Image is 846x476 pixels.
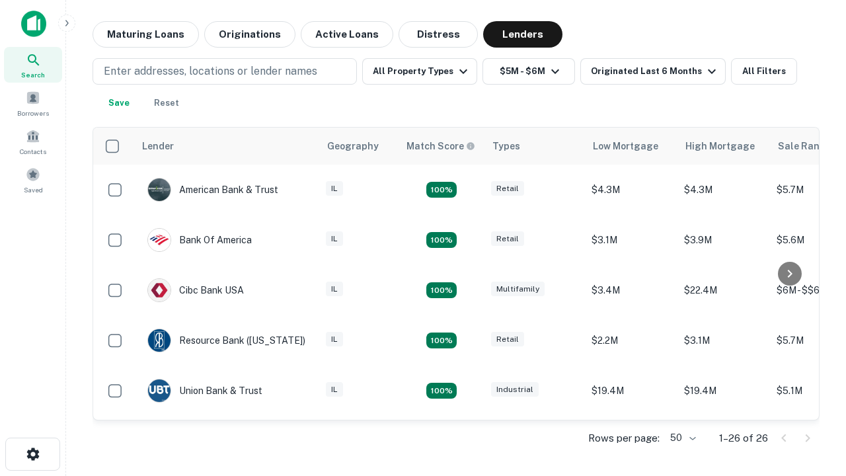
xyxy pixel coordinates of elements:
[780,328,846,391] iframe: Chat Widget
[585,128,677,165] th: Low Mortgage
[4,85,62,121] a: Borrowers
[491,231,524,247] div: Retail
[148,229,171,251] img: picture
[142,138,174,154] div: Lender
[147,228,252,252] div: Bank Of America
[483,21,562,48] button: Lenders
[491,332,524,347] div: Retail
[593,138,658,154] div: Low Mortgage
[585,366,677,416] td: $19.4M
[20,146,46,157] span: Contacts
[585,265,677,315] td: $3.4M
[362,58,477,85] button: All Property Types
[204,21,295,48] button: Originations
[665,428,698,448] div: 50
[484,128,585,165] th: Types
[426,182,457,198] div: Matching Properties: 7, hasApolloMatch: undefined
[399,21,478,48] button: Distress
[104,63,317,79] p: Enter addresses, locations or lender names
[585,315,677,366] td: $2.2M
[134,128,319,165] th: Lender
[585,165,677,215] td: $4.3M
[148,329,171,352] img: picture
[327,138,379,154] div: Geography
[482,58,575,85] button: $5M - $6M
[426,333,457,348] div: Matching Properties: 4, hasApolloMatch: undefined
[719,430,768,446] p: 1–26 of 26
[588,430,660,446] p: Rows per page:
[406,139,473,153] h6: Match Score
[591,63,720,79] div: Originated Last 6 Months
[731,58,797,85] button: All Filters
[301,21,393,48] button: Active Loans
[24,184,43,195] span: Saved
[21,11,46,37] img: capitalize-icon.png
[326,332,343,347] div: IL
[147,278,244,302] div: Cibc Bank USA
[426,282,457,298] div: Matching Properties: 4, hasApolloMatch: undefined
[399,128,484,165] th: Capitalize uses an advanced AI algorithm to match your search with the best lender. The match sco...
[491,282,545,297] div: Multifamily
[147,329,305,352] div: Resource Bank ([US_STATE])
[319,128,399,165] th: Geography
[4,124,62,159] a: Contacts
[4,47,62,83] a: Search
[585,416,677,466] td: $4M
[677,265,770,315] td: $22.4M
[677,128,770,165] th: High Mortgage
[677,315,770,366] td: $3.1M
[326,282,343,297] div: IL
[326,231,343,247] div: IL
[17,108,49,118] span: Borrowers
[93,21,199,48] button: Maturing Loans
[326,181,343,196] div: IL
[147,178,278,202] div: American Bank & Trust
[491,382,539,397] div: Industrial
[4,162,62,198] a: Saved
[148,178,171,201] img: picture
[426,383,457,399] div: Matching Properties: 4, hasApolloMatch: undefined
[685,138,755,154] div: High Mortgage
[148,279,171,301] img: picture
[21,69,45,80] span: Search
[145,90,188,116] button: Reset
[93,58,357,85] button: Enter addresses, locations or lender names
[677,215,770,265] td: $3.9M
[677,366,770,416] td: $19.4M
[585,215,677,265] td: $3.1M
[677,165,770,215] td: $4.3M
[148,379,171,402] img: picture
[580,58,726,85] button: Originated Last 6 Months
[326,382,343,397] div: IL
[426,232,457,248] div: Matching Properties: 4, hasApolloMatch: undefined
[491,181,524,196] div: Retail
[147,379,262,403] div: Union Bank & Trust
[492,138,520,154] div: Types
[98,90,140,116] button: Save your search to get updates of matches that match your search criteria.
[406,139,475,153] div: Capitalize uses an advanced AI algorithm to match your search with the best lender. The match sco...
[677,416,770,466] td: $4M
